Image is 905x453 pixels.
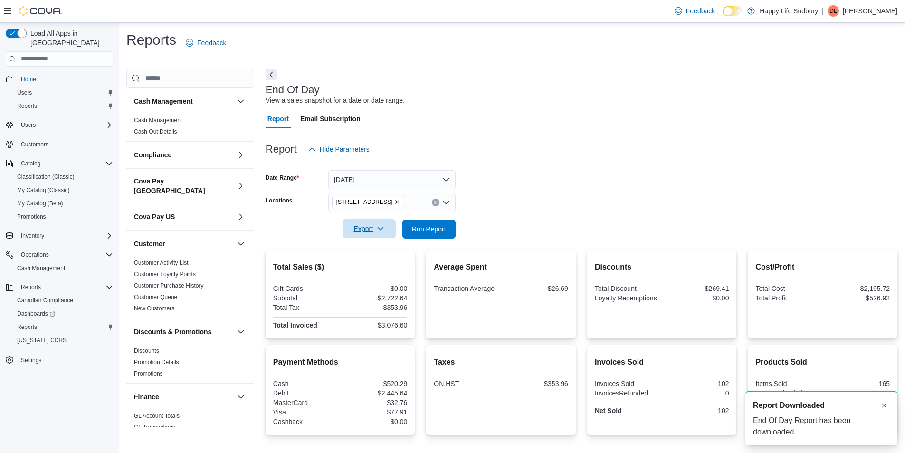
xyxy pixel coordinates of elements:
[13,321,113,333] span: Reports
[434,357,568,368] h2: Taxes
[235,149,247,161] button: Compliance
[13,335,70,346] a: [US_STATE] CCRS
[595,294,660,302] div: Loyalty Redemptions
[273,321,317,329] strong: Total Invoiced
[434,261,568,273] h2: Average Spent
[2,353,117,366] button: Settings
[320,145,370,154] span: Hide Parameters
[343,219,396,238] button: Export
[503,380,568,387] div: $353.96
[503,285,568,292] div: $26.69
[21,160,40,167] span: Catalog
[17,354,113,366] span: Settings
[300,109,361,128] span: Email Subscription
[134,117,182,124] a: Cash Management
[10,210,117,223] button: Promotions
[10,294,117,307] button: Canadian Compliance
[6,68,113,392] nav: Complex example
[843,5,897,17] p: [PERSON_NAME]
[13,308,113,319] span: Dashboards
[2,229,117,242] button: Inventory
[134,239,233,249] button: Customer
[755,285,820,292] div: Total Cost
[21,232,44,240] span: Inventory
[134,260,189,266] a: Customer Activity List
[134,294,177,300] a: Customer Queue
[17,297,73,304] span: Canadian Compliance
[394,199,400,205] button: Remove 1307 Algonquin Ave #1 from selection in this group
[13,171,113,183] span: Classification (Classic)
[134,412,180,420] span: GL Account Totals
[10,197,117,210] button: My Catalog (Beta)
[267,109,289,128] span: Report
[664,407,729,414] div: 102
[825,294,890,302] div: $526.92
[432,199,439,206] button: Clear input
[17,230,48,241] button: Inventory
[2,157,117,170] button: Catalog
[13,295,113,306] span: Canadian Compliance
[134,392,233,402] button: Finance
[595,389,660,397] div: InvoicesRefunded
[13,100,113,112] span: Reports
[235,211,247,222] button: Cova Pay US
[402,220,456,239] button: Run Report
[755,294,820,302] div: Total Profit
[10,261,117,275] button: Cash Management
[342,389,407,397] div: $2,445.64
[723,6,743,16] input: Dark Mode
[126,410,254,437] div: Finance
[273,294,338,302] div: Subtotal
[664,380,729,387] div: 102
[17,281,113,293] span: Reports
[305,140,373,159] button: Hide Parameters
[332,197,405,207] span: 1307 Algonquin Ave #1
[342,294,407,302] div: $2,722.64
[13,295,77,306] a: Canadian Compliance
[17,230,113,241] span: Inventory
[342,408,407,416] div: $77.91
[10,183,117,197] button: My Catalog (Classic)
[134,176,233,195] button: Cova Pay [GEOGRAPHIC_DATA]
[13,211,113,222] span: Promotions
[21,141,48,148] span: Customers
[273,357,408,368] h2: Payment Methods
[17,337,67,344] span: [US_STATE] CCRS
[134,305,174,312] span: New Customers
[13,184,74,196] a: My Catalog (Classic)
[13,321,41,333] a: Reports
[126,257,254,318] div: Customer
[13,211,50,222] a: Promotions
[10,170,117,183] button: Classification (Classic)
[17,186,70,194] span: My Catalog (Classic)
[235,96,247,107] button: Cash Management
[134,370,163,377] span: Promotions
[17,213,46,221] span: Promotions
[434,380,499,387] div: ON HST
[273,389,338,397] div: Debit
[17,200,63,207] span: My Catalog (Beta)
[27,29,113,48] span: Load All Apps in [GEOGRAPHIC_DATA]
[753,400,890,411] div: Notification
[273,399,338,406] div: MasterCard
[434,285,499,292] div: Transaction Average
[273,418,338,425] div: Cashback
[17,119,39,131] button: Users
[134,128,177,135] span: Cash Out Details
[342,418,407,425] div: $0.00
[126,345,254,383] div: Discounts & Promotions
[273,304,338,311] div: Total Tax
[17,138,113,150] span: Customers
[336,197,393,207] span: [STREET_ADDRESS]
[21,283,41,291] span: Reports
[686,6,715,16] span: Feedback
[825,380,890,387] div: 165
[13,171,78,183] a: Classification (Classic)
[17,249,53,260] button: Operations
[266,96,405,106] div: View a sales snapshot for a date or date range.
[13,335,113,346] span: Washington CCRS
[822,5,824,17] p: |
[671,1,719,20] a: Feedback
[753,400,825,411] span: Report Downloaded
